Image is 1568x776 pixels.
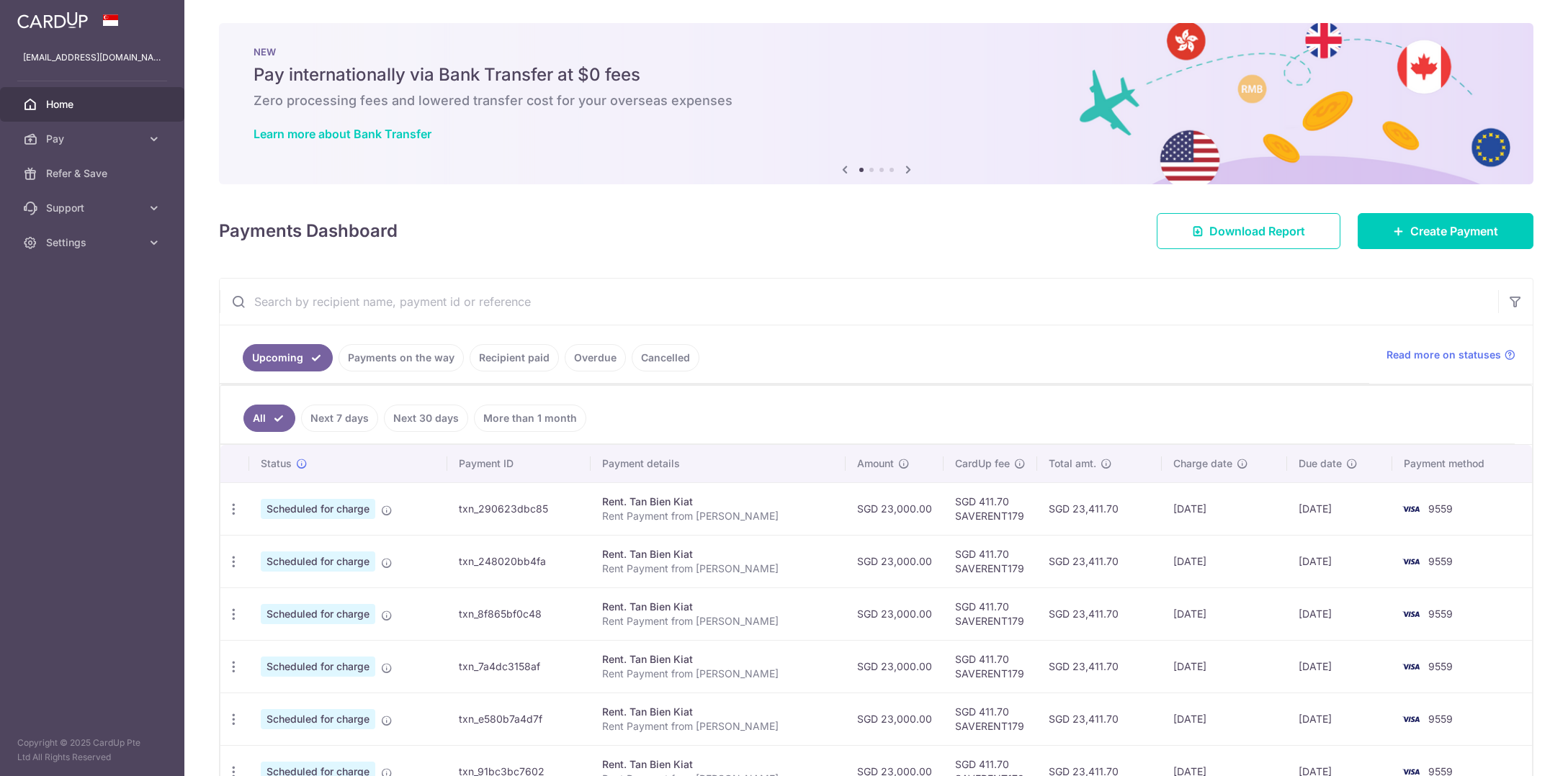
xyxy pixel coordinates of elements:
[1049,456,1096,471] span: Total amt.
[1157,213,1340,249] a: Download Report
[261,456,292,471] span: Status
[1397,553,1425,570] img: Bank Card
[261,709,375,729] span: Scheduled for charge
[1162,692,1287,745] td: [DATE]
[447,482,591,535] td: txn_290623dbc85
[474,405,586,432] a: More than 1 month
[602,495,834,509] div: Rent. Tan Bien Kiat
[1392,445,1532,482] th: Payment method
[1397,710,1425,728] img: Bank Card
[1299,456,1342,471] span: Due date
[944,640,1037,692] td: SGD 411.70 SAVERENT179
[46,201,141,215] span: Support
[470,344,559,371] a: Recipient paid
[602,652,834,667] div: Rent. Tan Bien Kiat
[1428,502,1453,515] span: 9559
[447,640,591,692] td: txn_7a4dc3158af
[261,499,375,519] span: Scheduled for charge
[261,551,375,572] span: Scheduled for charge
[1162,640,1287,692] td: [DATE]
[1209,222,1305,240] span: Download Report
[602,719,834,734] p: Rent Payment from [PERSON_NAME]
[243,405,295,432] a: All
[1397,605,1425,623] img: Bank Card
[23,50,161,65] p: [EMAIL_ADDRESS][DOMAIN_NAME]
[602,757,834,772] div: Rent. Tan Bien Kiat
[1428,608,1453,620] span: 9559
[944,482,1037,535] td: SGD 411.70 SAVERENT179
[846,692,944,745] td: SGD 23,000.00
[955,456,1010,471] span: CardUp fee
[1428,713,1453,725] span: 9559
[1428,660,1453,672] span: 9559
[1397,500,1425,518] img: Bank Card
[243,344,333,371] a: Upcoming
[1162,535,1287,587] td: [DATE]
[447,535,591,587] td: txn_248020bb4fa
[1428,555,1453,567] span: 9559
[46,97,141,112] span: Home
[254,46,1499,58] p: NEW
[301,405,378,432] a: Next 7 days
[339,344,464,371] a: Payments on the way
[46,132,141,146] span: Pay
[944,535,1037,587] td: SGD 411.70 SAVERENT179
[447,692,591,745] td: txn_e580b7a4d7f
[602,509,834,523] p: Rent Payment from [PERSON_NAME]
[1358,213,1533,249] a: Create Payment
[602,705,834,719] div: Rent. Tan Bien Kiat
[261,604,375,624] span: Scheduled for charge
[1397,658,1425,675] img: Bank Card
[17,12,88,29] img: CardUp
[1386,348,1501,362] span: Read more on statuses
[1287,640,1392,692] td: [DATE]
[46,235,141,250] span: Settings
[602,667,834,681] p: Rent Payment from [PERSON_NAME]
[261,657,375,677] span: Scheduled for charge
[254,92,1499,109] h6: Zero processing fees and lowered transfer cost for your overseas expenses
[944,692,1037,745] td: SGD 411.70 SAVERENT179
[1037,692,1162,745] td: SGD 23,411.70
[846,482,944,535] td: SGD 23,000.00
[1162,482,1287,535] td: [DATE]
[1037,640,1162,692] td: SGD 23,411.70
[219,23,1533,184] img: Bank transfer banner
[632,344,699,371] a: Cancelled
[591,445,846,482] th: Payment details
[944,587,1037,640] td: SGD 411.70 SAVERENT179
[1037,482,1162,535] td: SGD 23,411.70
[602,614,834,628] p: Rent Payment from [PERSON_NAME]
[254,63,1499,86] h5: Pay internationally via Bank Transfer at $0 fees
[46,166,141,181] span: Refer & Save
[857,456,894,471] span: Amount
[1410,222,1498,240] span: Create Payment
[1037,535,1162,587] td: SGD 23,411.70
[1287,587,1392,640] td: [DATE]
[1287,535,1392,587] td: [DATE]
[565,344,626,371] a: Overdue
[1162,587,1287,640] td: [DATE]
[219,218,398,244] h4: Payments Dashboard
[602,547,834,561] div: Rent. Tan Bien Kiat
[1386,348,1515,362] a: Read more on statuses
[447,445,591,482] th: Payment ID
[846,587,944,640] td: SGD 23,000.00
[1287,692,1392,745] td: [DATE]
[447,587,591,640] td: txn_8f865bf0c48
[602,561,834,576] p: Rent Payment from [PERSON_NAME]
[846,640,944,692] td: SGD 23,000.00
[1287,482,1392,535] td: [DATE]
[602,600,834,614] div: Rent. Tan Bien Kiat
[1037,587,1162,640] td: SGD 23,411.70
[254,127,431,141] a: Learn more about Bank Transfer
[220,279,1498,325] input: Search by recipient name, payment id or reference
[846,535,944,587] td: SGD 23,000.00
[384,405,468,432] a: Next 30 days
[1173,456,1232,471] span: Charge date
